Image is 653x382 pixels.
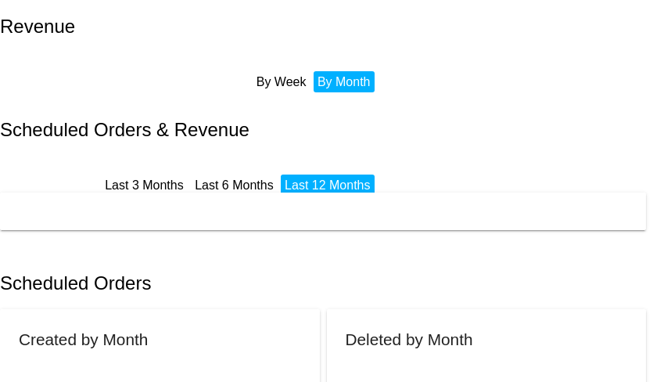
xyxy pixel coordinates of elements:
[195,178,274,192] a: Last 6 Months
[105,178,184,192] a: Last 3 Months
[314,71,375,92] li: By Month
[346,330,473,348] h2: Deleted by Month
[19,330,148,348] h2: Created by Month
[285,178,370,192] a: Last 12 Months
[253,71,310,92] li: By Week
